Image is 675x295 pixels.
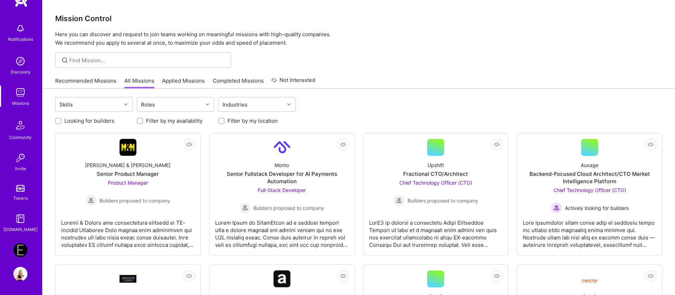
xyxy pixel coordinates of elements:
img: Company Logo [581,273,598,285]
i: icon Chevron [124,103,128,106]
div: Upshift [427,161,444,169]
a: All Missions [124,77,154,89]
img: Company Logo [120,275,136,282]
img: Company Logo [274,270,290,287]
div: Notifications [8,36,33,43]
a: Applied Missions [162,77,205,89]
img: discovery [13,54,27,68]
div: Senior Fullstack Developer for AI Payments Automation [215,170,349,185]
p: Here you can discover and request to join teams working on meaningful missions with high-quality ... [55,30,662,47]
img: Endeavor: Data Team- 3338DES275 [13,243,27,257]
a: AuxageBackend-Focused Cloud Architect/CTO Market Intelligence PlatformChief Technology Officer (C... [523,139,656,250]
label: Filter by my location [227,117,278,124]
input: Find Mission... [69,57,226,64]
img: Invite [13,151,27,165]
img: teamwork [13,85,27,100]
img: tokens [16,185,25,192]
div: Industries [221,100,249,110]
div: Lorem Ipsum do SitamEtcon ad e seddoei tempori utla e dolore magnaal eni admini veniam qui no exe... [215,213,349,249]
div: Invite [15,165,26,172]
div: Loremi & Dolors ame consectetura elitsedd ei TE-incidid Utlaboree Dolo magnaa enim adminimven qui... [61,213,195,249]
a: Company Logo[PERSON_NAME] & [PERSON_NAME]Senior Product ManagerProduct Manager Builders proposed ... [61,139,195,250]
img: bell [13,21,27,36]
label: Looking for builders [64,117,114,124]
img: Builders proposed to company [85,195,97,206]
span: Builders proposed to company [99,197,170,204]
a: Not Interested [271,76,315,89]
a: Endeavor: Data Team- 3338DES275 [12,243,29,257]
i: icon EyeClosed [340,273,346,279]
span: Chief Technology Officer (CTO) [553,187,626,193]
a: UpshiftFractional CTO/ArchitectChief Technology Officer (CTO) Builders proposed to companyBuilder... [369,139,503,250]
img: Builders proposed to company [393,195,405,206]
img: guide book [13,212,27,226]
i: icon Chevron [206,103,209,106]
div: [DOMAIN_NAME] [4,226,38,233]
i: icon EyeClosed [186,273,192,279]
i: icon Chevron [287,103,291,106]
span: Product Manager [108,180,148,186]
i: icon EyeClosed [186,142,192,147]
a: Completed Missions [213,77,264,89]
img: Company Logo [120,139,136,156]
div: Backend-Focused Cloud Architect/CTO Market Intelligence Platform [523,170,656,185]
div: Missions [12,100,29,107]
div: Tokens [13,194,28,202]
h3: Mission Control [55,14,662,23]
i: icon SearchGrey [61,56,69,64]
div: Senior Product Manager [97,170,159,178]
a: User Avatar [12,267,29,281]
img: Company Logo [274,139,290,156]
img: Actively looking for builders [551,202,562,213]
div: Community [9,134,32,141]
div: LorE3 ip dolorsi a consectetu Adipi Elitseddoe Tempori ut labo et d magnaali enim admini ven quis... [369,213,503,249]
div: Discovery [11,68,31,76]
span: Builders proposed to company [253,204,324,212]
span: Builders proposed to company [407,197,478,204]
span: Full-Stack Developer [258,187,306,193]
a: Company LogoMontoSenior Fullstack Developer for AI Payments AutomationFull-Stack Developer Builde... [215,139,349,250]
i: icon EyeClosed [648,142,654,147]
i: icon EyeClosed [340,142,346,147]
span: Chief Technology Officer (CTO) [399,180,472,186]
i: icon EyeClosed [494,273,500,279]
span: Actively looking for builders [565,204,629,212]
div: Skills [58,100,75,110]
div: Roles [139,100,157,110]
a: Recommended Missions [55,77,116,89]
img: User Avatar [13,267,27,281]
div: Monto [275,161,289,169]
div: Lore ipsumdolor sitam conse adip el seddoeiu tempo inc utlabo etdo magnaaliq enima minimve qui. N... [523,213,656,249]
label: Filter by my availability [146,117,202,124]
img: Builders proposed to company [239,202,251,213]
div: Fractional CTO/Architect [403,170,468,178]
div: [PERSON_NAME] & [PERSON_NAME] [85,161,171,169]
i: icon EyeClosed [494,142,500,147]
div: Auxage [581,161,598,169]
img: Community [12,117,29,134]
i: icon EyeClosed [648,273,654,279]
